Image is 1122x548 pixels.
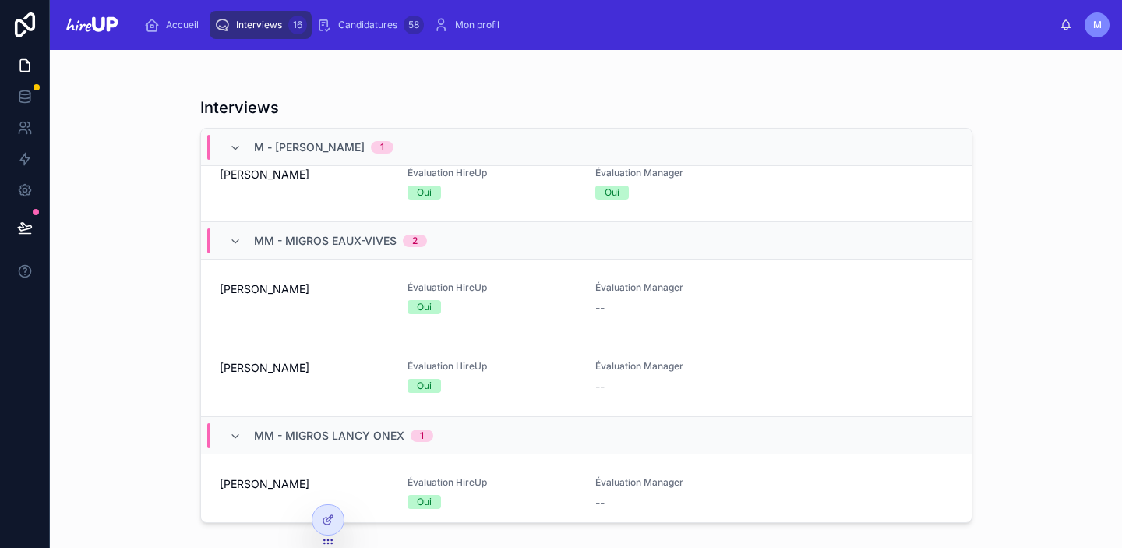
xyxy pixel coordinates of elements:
[62,12,121,37] img: App logo
[595,495,605,511] span: --
[201,338,972,417] a: [PERSON_NAME]Évaluation HireUpOuiÉvaluation Manager--
[201,454,972,533] a: [PERSON_NAME]Évaluation HireUpOuiÉvaluation Manager--
[1093,19,1102,31] span: M
[605,186,619,200] div: Oui
[420,430,424,442] div: 1
[201,260,972,338] a: [PERSON_NAME]Évaluation HireUpOuiÉvaluation Manager--
[338,19,397,31] span: Candidatures
[380,141,384,154] div: 1
[139,11,210,39] a: Accueil
[201,145,972,222] a: [PERSON_NAME]Évaluation HireUpOuiÉvaluation ManagerOui
[417,300,432,314] div: Oui
[595,379,605,394] span: --
[220,281,389,297] span: [PERSON_NAME]
[417,186,432,200] div: Oui
[412,235,418,247] div: 2
[429,11,510,39] a: Mon profil
[210,11,312,39] a: Interviews16
[312,11,429,39] a: Candidatures58
[408,167,577,179] span: Évaluation HireUp
[595,476,764,489] span: Évaluation Manager
[133,8,1060,42] div: scrollable content
[220,167,389,182] span: [PERSON_NAME]
[254,140,365,155] span: M - [PERSON_NAME]
[417,379,432,393] div: Oui
[220,360,389,376] span: [PERSON_NAME]
[595,167,764,179] span: Évaluation Manager
[288,16,307,34] div: 16
[220,476,389,492] span: [PERSON_NAME]
[408,360,577,373] span: Évaluation HireUp
[166,19,199,31] span: Accueil
[595,300,605,316] span: --
[417,495,432,509] div: Oui
[408,476,577,489] span: Évaluation HireUp
[236,19,282,31] span: Interviews
[254,428,404,444] span: MM - Migros Lancy Onex
[595,360,764,373] span: Évaluation Manager
[595,281,764,294] span: Évaluation Manager
[200,97,279,118] h1: Interviews
[254,233,397,249] span: MM - Migros Eaux-Vives
[408,281,577,294] span: Évaluation HireUp
[404,16,424,34] div: 58
[455,19,499,31] span: Mon profil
